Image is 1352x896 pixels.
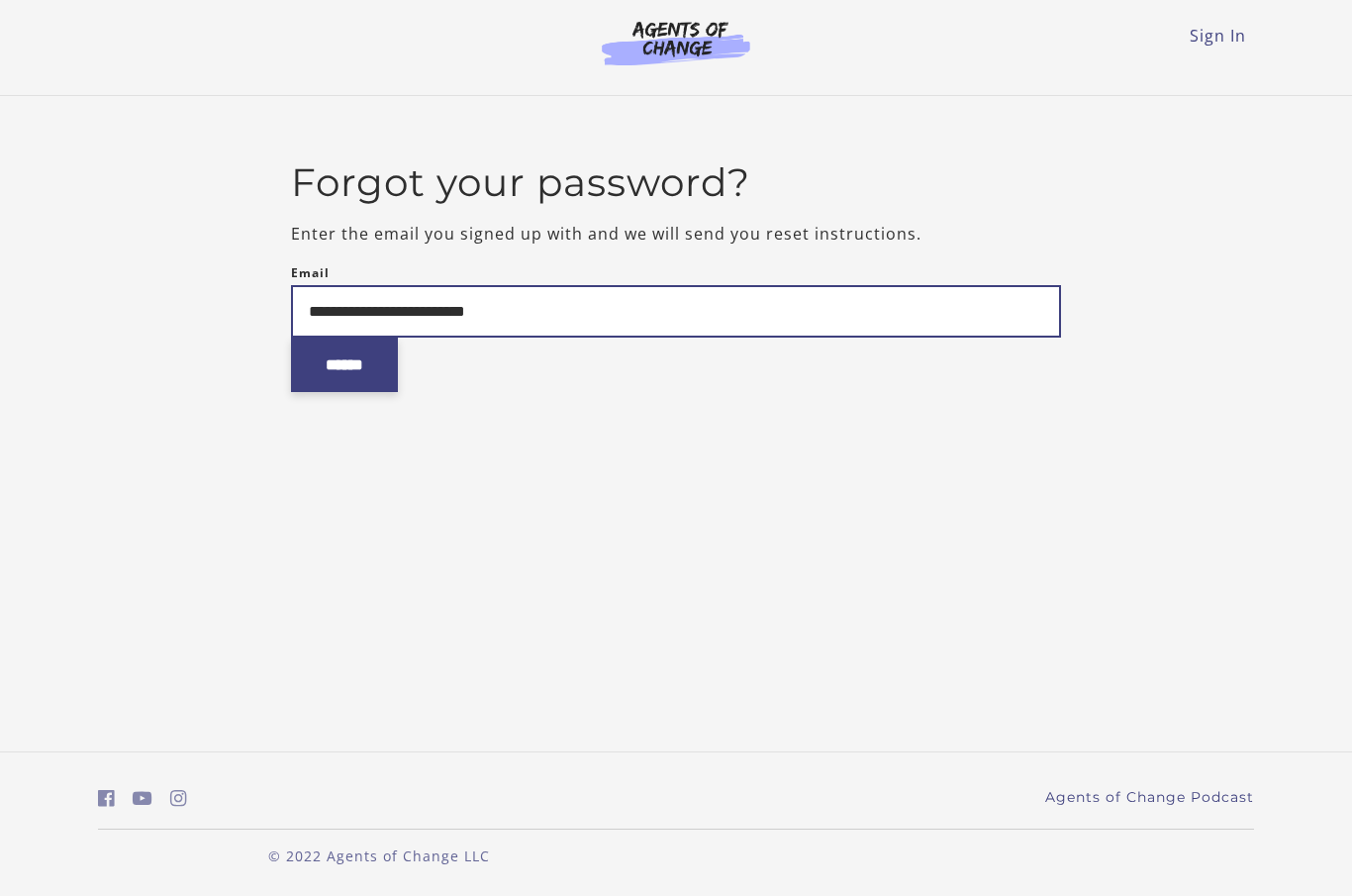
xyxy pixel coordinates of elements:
i: https://www.facebook.com/groups/aswbtestprep (Open in a new window) [98,789,115,808]
p: © 2022 Agents of Change LLC [98,846,660,866]
img: Agents of Change Logo [581,20,771,65]
p: Enter the email you signed up with and we will send you reset instructions. [291,222,1062,246]
a: https://www.youtube.com/c/AgentsofChangeTestPrepbyMeaganMitchell (Open in a new window) [133,784,152,813]
a: Agents of Change Podcast [1045,787,1254,808]
i: https://www.youtube.com/c/AgentsofChangeTestPrepbyMeaganMitchell (Open in a new window) [133,789,152,808]
a: Sign In [1190,25,1246,47]
label: Email [291,261,330,285]
a: https://www.instagram.com/agentsofchangeprep/ (Open in a new window) [170,784,187,813]
a: https://www.facebook.com/groups/aswbtestprep (Open in a new window) [98,784,115,813]
h2: Forgot your password? [291,159,1062,206]
i: https://www.instagram.com/agentsofchangeprep/ (Open in a new window) [170,789,187,808]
